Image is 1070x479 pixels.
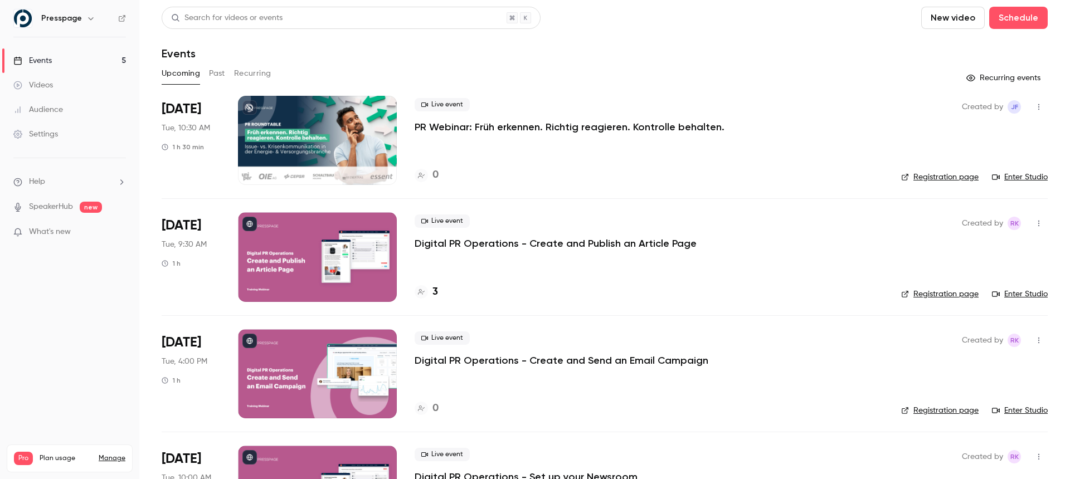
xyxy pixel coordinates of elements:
span: Robin Kleine [1008,334,1021,347]
a: 0 [415,168,439,183]
span: Jesse Finn-Brown [1008,100,1021,114]
a: Digital PR Operations - Create and Publish an Article Page [415,237,697,250]
span: Live event [415,331,470,345]
button: New video [921,7,985,29]
button: Upcoming [162,65,200,82]
span: Created by [962,217,1003,230]
a: Enter Studio [992,172,1048,183]
a: Registration page [901,172,979,183]
a: Registration page [901,289,979,300]
a: PR Webinar: Früh erkennen. Richtig reagieren. Kontrolle behalten. [415,120,724,134]
div: Audience [13,104,63,115]
a: Enter Studio [992,289,1048,300]
img: Presspage [14,9,32,27]
div: Sep 30 Tue, 10:30 AM (Europe/Berlin) [162,96,220,185]
a: SpeakerHub [29,201,73,213]
a: 0 [415,401,439,416]
span: [DATE] [162,334,201,351]
li: help-dropdown-opener [13,176,126,188]
div: Search for videos or events [171,12,283,24]
span: Plan usage [40,454,92,463]
iframe: Noticeable Trigger [113,227,126,237]
div: Nov 18 Tue, 4:00 PM (Europe/Amsterdam) [162,329,220,418]
div: 1 h 30 min [162,143,204,151]
button: Recurring events [961,69,1048,87]
span: Created by [962,100,1003,114]
span: RK [1010,450,1019,463]
span: Robin Kleine [1008,217,1021,230]
h1: Events [162,47,196,60]
a: Registration page [901,405,979,416]
button: Recurring [234,65,271,82]
h4: 0 [432,168,439,183]
div: 1 h [162,259,181,268]
span: Tue, 9:30 AM [162,239,207,250]
span: [DATE] [162,217,201,234]
button: Schedule [989,7,1048,29]
span: Tue, 10:30 AM [162,123,210,134]
span: Pro [14,452,33,465]
span: Created by [962,334,1003,347]
a: 3 [415,285,438,300]
div: 1 h [162,376,181,385]
span: Help [29,176,45,188]
span: Live event [415,98,470,111]
span: [DATE] [162,100,201,118]
h6: Presspage [41,13,82,24]
a: Enter Studio [992,405,1048,416]
span: Live event [415,214,470,228]
span: Robin Kleine [1008,450,1021,463]
span: What's new [29,226,71,238]
span: Created by [962,450,1003,463]
div: Nov 4 Tue, 9:30 AM (Europe/Amsterdam) [162,212,220,301]
h4: 3 [432,285,438,300]
h4: 0 [432,401,439,416]
button: Past [209,65,225,82]
div: Events [13,55,52,66]
a: Manage [99,454,125,463]
span: Tue, 4:00 PM [162,356,207,367]
span: new [80,202,102,213]
span: Live event [415,448,470,461]
span: [DATE] [162,450,201,468]
span: JF [1011,100,1018,114]
a: Digital PR Operations - Create and Send an Email Campaign [415,354,708,367]
span: RK [1010,217,1019,230]
span: RK [1010,334,1019,347]
div: Settings [13,129,58,140]
div: Videos [13,80,53,91]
